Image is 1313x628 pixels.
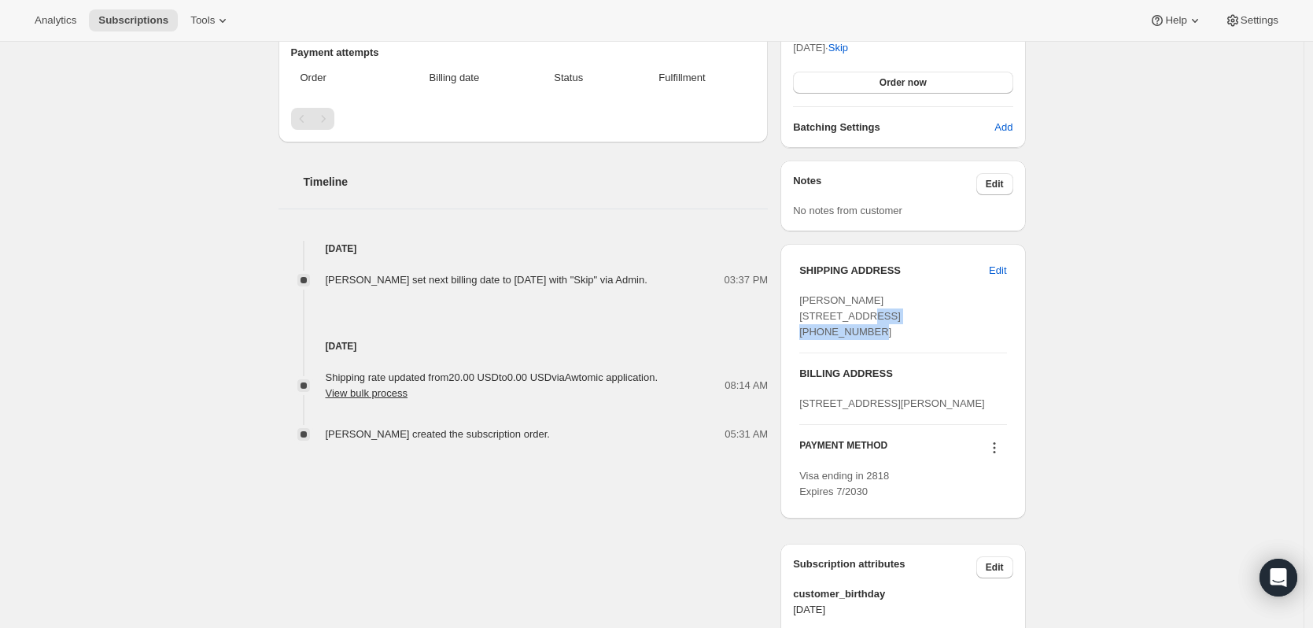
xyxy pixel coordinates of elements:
button: Settings [1215,9,1288,31]
span: Tools [190,14,215,27]
h3: Notes [793,173,976,195]
span: [STREET_ADDRESS][PERSON_NAME] [799,397,985,409]
button: Add [985,115,1022,140]
button: Skip [819,35,858,61]
span: 05:31 AM [725,427,768,442]
button: Analytics [25,9,86,31]
span: [PERSON_NAME] [STREET_ADDRESS] [PHONE_NUMBER] [799,294,901,338]
h4: [DATE] [278,338,769,354]
span: Edit [989,263,1006,279]
h2: Timeline [304,174,769,190]
span: Billing date [389,70,519,86]
span: Settings [1241,14,1278,27]
button: Help [1140,9,1212,31]
button: Edit [979,258,1016,283]
span: Add [994,120,1012,135]
span: 03:37 PM [725,272,769,288]
span: Order now [880,76,927,89]
div: Open Intercom Messenger [1260,559,1297,597]
span: Fulfillment [618,70,746,86]
span: Edit [986,178,1004,190]
button: Tools [181,9,240,31]
nav: Pagination [291,108,756,130]
h6: Batching Settings [793,120,994,135]
span: Edit [986,561,1004,574]
h2: Payment attempts [291,45,756,61]
span: customer_birthday [793,586,1012,602]
span: Analytics [35,14,76,27]
span: Subscriptions [98,14,168,27]
button: Order now [793,72,1012,94]
h3: SHIPPING ADDRESS [799,263,989,279]
th: Order [291,61,385,95]
h3: Subscription attributes [793,556,976,578]
h4: [DATE] [278,241,769,257]
span: Skip [828,40,848,56]
span: [DATE] [793,602,1012,618]
span: No notes from customer [793,205,902,216]
span: [PERSON_NAME] created the subscription order. [326,428,550,440]
button: Edit [976,556,1013,578]
h3: PAYMENT METHOD [799,439,887,460]
button: Edit [976,173,1013,195]
span: Help [1165,14,1186,27]
span: Visa ending in 2818 Expires 7/2030 [799,470,889,497]
span: 08:14 AM [725,378,768,393]
span: [PERSON_NAME] set next billing date to [DATE] with "Skip" via Admin. [326,274,647,286]
span: Shipping rate updated from 20.00 USD to 0.00 USD via Awtomic application . [326,371,658,399]
button: Subscriptions [89,9,178,31]
h3: BILLING ADDRESS [799,366,1006,382]
button: View bulk process [326,387,408,399]
span: Status [529,70,609,86]
span: [DATE] · [793,42,848,54]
